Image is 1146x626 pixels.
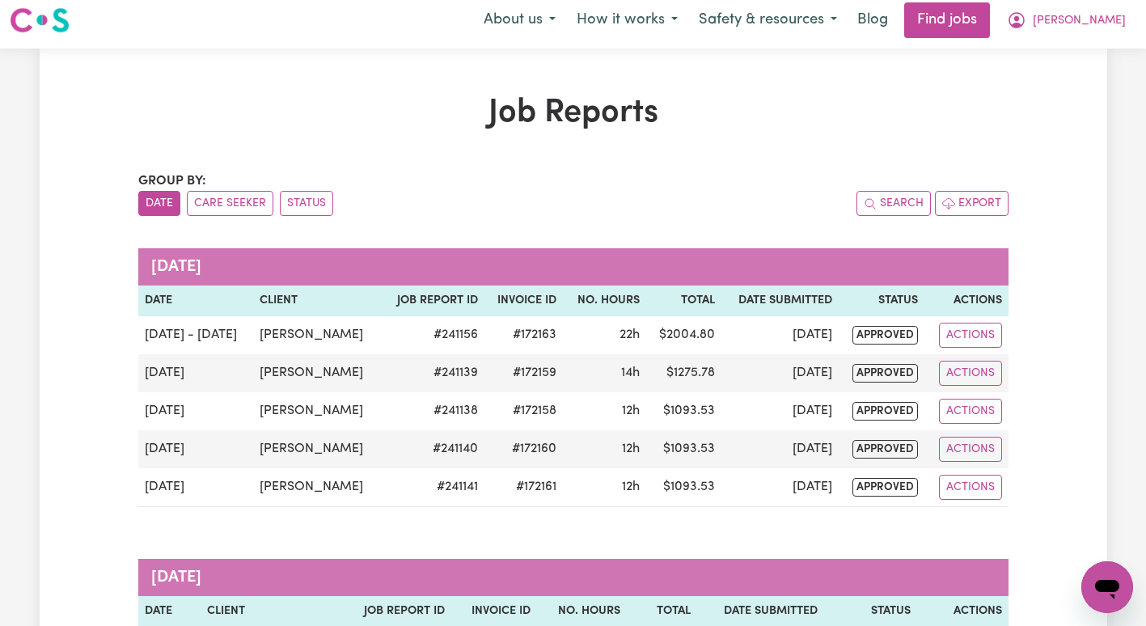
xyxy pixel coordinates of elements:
button: Actions [939,323,1002,348]
th: Date Submitted [721,286,839,316]
button: sort invoices by paid status [280,191,333,216]
td: [DATE] [721,468,839,507]
td: [DATE] [138,430,254,468]
td: $ 1093.53 [646,430,721,468]
caption: [DATE] [138,559,1009,596]
td: # 241140 [381,430,484,468]
td: #172163 [484,316,564,354]
button: Actions [939,475,1002,500]
button: About us [473,3,566,37]
td: #172161 [484,468,564,507]
th: Actions [924,286,1008,316]
td: # 241138 [381,392,484,430]
th: Invoice ID [484,286,564,316]
td: # 241141 [381,468,484,507]
td: #172158 [484,392,564,430]
td: [DATE] - [DATE] [138,316,254,354]
span: [PERSON_NAME] [1033,12,1126,30]
td: [PERSON_NAME] [253,392,381,430]
th: Status [839,286,925,316]
span: Group by: [138,175,206,188]
h1: Job Reports [138,94,1009,133]
td: # 241139 [381,354,484,392]
caption: [DATE] [138,248,1009,286]
span: approved [852,326,918,345]
td: $ 2004.80 [646,316,721,354]
th: No. Hours [563,286,645,316]
iframe: Button to launch messaging window [1081,561,1133,613]
td: [PERSON_NAME] [253,354,381,392]
button: Actions [939,399,1002,424]
td: [DATE] [138,354,254,392]
td: [PERSON_NAME] [253,430,381,468]
td: [DATE] [721,392,839,430]
td: #172159 [484,354,564,392]
button: How it works [566,3,688,37]
button: sort invoices by date [138,191,180,216]
span: 22 hours [620,328,640,341]
button: Actions [939,361,1002,386]
td: $ 1093.53 [646,468,721,507]
td: #172160 [484,430,564,468]
span: 14 hours [621,366,640,379]
td: [DATE] [721,430,839,468]
button: Export [935,191,1009,216]
button: Actions [939,437,1002,462]
button: My Account [996,3,1136,37]
a: Blog [848,2,898,38]
th: Date [138,286,254,316]
span: 12 hours [622,480,640,493]
th: Client [253,286,381,316]
th: Job Report ID [381,286,484,316]
a: Find jobs [904,2,990,38]
a: Careseekers logo [10,2,70,39]
td: [DATE] [138,468,254,507]
button: sort invoices by care seeker [187,191,273,216]
img: Careseekers logo [10,6,70,35]
td: [PERSON_NAME] [253,468,381,507]
td: # 241156 [381,316,484,354]
button: Safety & resources [688,3,848,37]
td: [PERSON_NAME] [253,316,381,354]
td: [DATE] [138,392,254,430]
span: 12 hours [622,404,640,417]
td: $ 1275.78 [646,354,721,392]
td: [DATE] [721,316,839,354]
button: Search [856,191,931,216]
span: approved [852,440,918,459]
span: approved [852,402,918,421]
span: approved [852,478,918,497]
span: approved [852,364,918,383]
th: Total [646,286,721,316]
td: [DATE] [721,354,839,392]
span: 12 hours [622,442,640,455]
td: $ 1093.53 [646,392,721,430]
